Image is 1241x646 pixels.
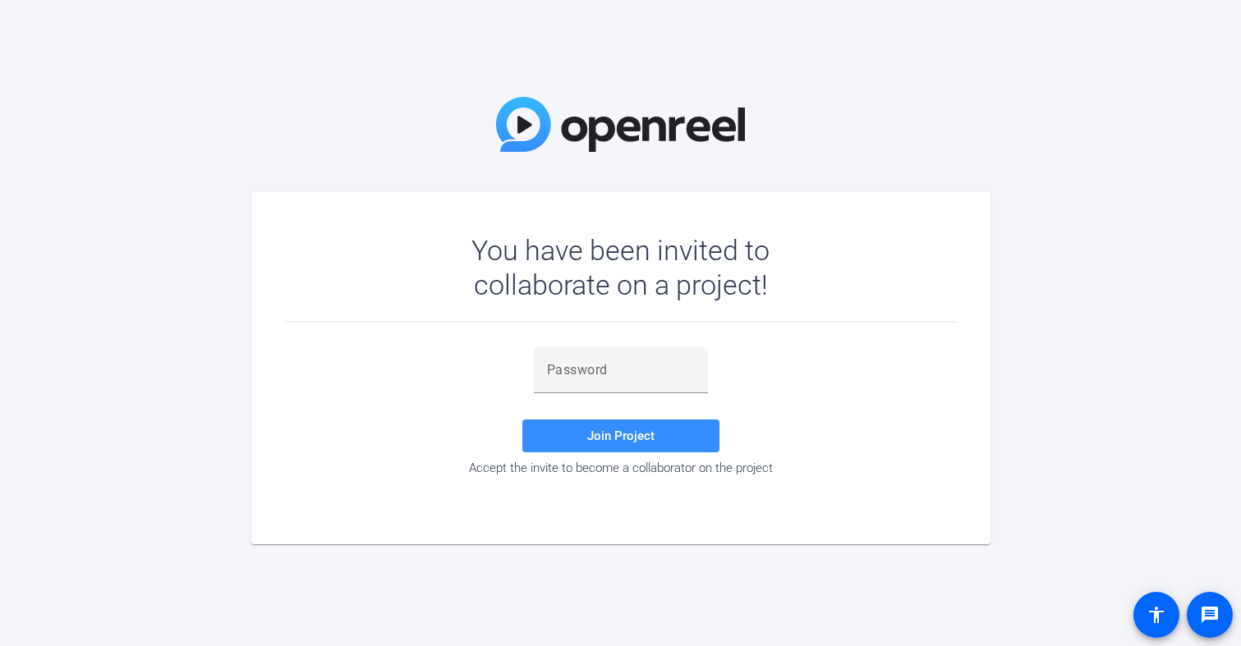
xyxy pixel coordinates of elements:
[496,97,746,152] img: OpenReel Logo
[1147,605,1166,625] mat-icon: accessibility
[547,360,695,380] input: Password
[424,233,817,302] div: You have been invited to collaborate on a project!
[284,460,958,475] div: Accept the invite to become a collaborator on the project
[587,428,655,443] span: Join Project
[1200,605,1220,625] mat-icon: message
[522,419,719,452] button: Join Project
